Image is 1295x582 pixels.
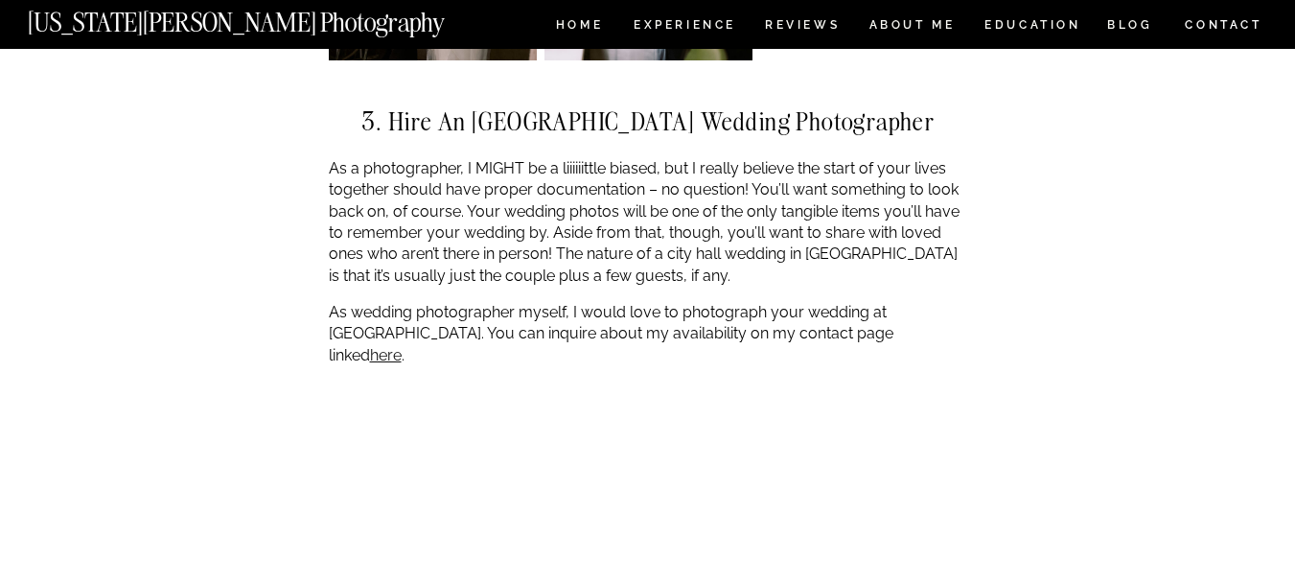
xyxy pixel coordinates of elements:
[868,19,956,35] a: ABOUT ME
[370,346,402,364] a: here
[1184,14,1263,35] a: CONTACT
[329,302,968,366] p: As wedding photographer myself, I would love to photograph your wedding at [GEOGRAPHIC_DATA]. You...
[28,10,509,26] a: [US_STATE][PERSON_NAME] Photography
[1107,19,1153,35] a: BLOG
[983,19,1083,35] a: EDUCATION
[329,158,968,287] p: As a photographer, I MIGHT be a liiiiiittle biased, but I really believe the start of your lives ...
[765,19,837,35] a: REVIEWS
[634,19,734,35] a: Experience
[552,19,607,35] a: HOME
[329,108,968,135] h2: 3. Hire an [GEOGRAPHIC_DATA] Wedding Photographer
